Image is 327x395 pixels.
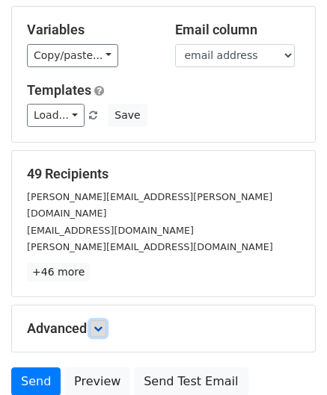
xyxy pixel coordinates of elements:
a: Templates [27,82,91,98]
a: Load... [27,104,85,127]
h5: Variables [27,22,153,38]
iframe: Chat Widget [252,323,327,395]
small: [PERSON_NAME][EMAIL_ADDRESS][DOMAIN_NAME] [27,241,273,252]
h5: Advanced [27,320,300,337]
a: +46 more [27,263,90,282]
h5: Email column [175,22,301,38]
small: [EMAIL_ADDRESS][DOMAIN_NAME] [27,225,194,236]
button: Save [108,104,147,127]
h5: 49 Recipients [27,166,300,182]
a: Copy/paste... [27,44,118,67]
small: [PERSON_NAME][EMAIL_ADDRESS][PERSON_NAME][DOMAIN_NAME] [27,191,272,220]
